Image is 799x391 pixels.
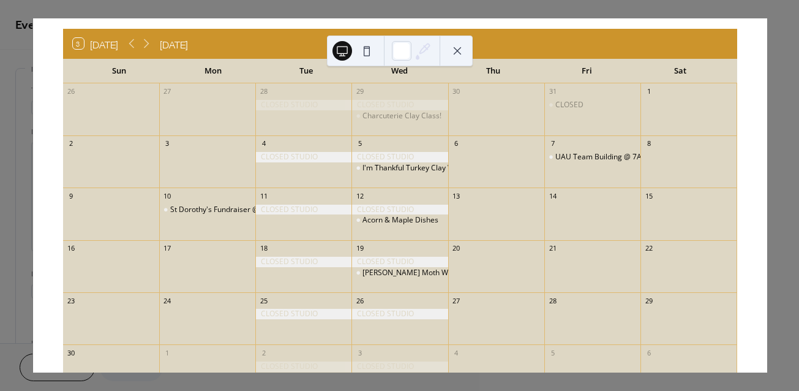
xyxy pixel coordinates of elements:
div: Luna Moth Wall Hanging [351,268,448,278]
div: CLOSED STUDIO [351,362,448,372]
div: 2 [67,139,76,148]
div: 28 [259,87,268,96]
div: Sat [634,59,727,83]
div: 26 [355,296,364,305]
div: St Dorothy's Fundraiser @6PM [159,205,255,215]
div: 21 [548,244,557,253]
div: 3 [355,348,364,357]
div: 6 [452,139,461,148]
div: Fri [540,59,634,83]
div: 5 [355,139,364,148]
div: 18 [259,244,268,253]
div: 27 [452,296,461,305]
div: CLOSED STUDIO [255,309,351,319]
div: Sun [73,59,167,83]
div: I'm Thankful Turkey Clay Workshop [351,163,448,173]
div: 22 [644,244,653,253]
div: 19 [355,244,364,253]
div: [PERSON_NAME] Moth Wall Hanging [362,268,487,278]
div: 20 [452,244,461,253]
div: 1 [163,348,172,357]
div: 4 [259,139,268,148]
div: 31 [548,87,557,96]
div: 27 [163,87,172,96]
div: CLOSED STUDIO [351,152,448,162]
div: Mon [166,59,260,83]
div: Charcuterie Clay Class! [351,111,448,121]
div: [DATE] [160,36,188,51]
div: CLOSED STUDIO [255,362,351,372]
div: 30 [452,87,461,96]
div: 5 [548,348,557,357]
div: 30 [67,348,76,357]
div: Wed [353,59,447,83]
div: 29 [644,296,653,305]
div: Acorn & Maple Dishes [362,215,438,226]
div: 29 [355,87,364,96]
button: 3[DATE] [69,35,122,52]
div: UAU Team Building @ 7AM [544,152,640,162]
div: CLOSED STUDIO [351,100,448,110]
div: 14 [548,191,557,200]
div: CLOSED STUDIO [255,257,351,267]
div: 9 [67,191,76,200]
div: 13 [452,191,461,200]
div: CLOSED STUDIO [351,309,448,319]
div: 2 [259,348,268,357]
div: 6 [644,348,653,357]
div: 24 [163,296,172,305]
div: 26 [67,87,76,96]
div: CLOSED STUDIO [255,152,351,162]
div: 12 [355,191,364,200]
div: 1 [644,87,653,96]
div: CLOSED [555,100,583,110]
div: 10 [163,191,172,200]
div: Tue [260,59,353,83]
div: 4 [452,348,461,357]
div: St Dorothy's Fundraiser @6PM [170,205,274,215]
div: 23 [67,296,76,305]
div: 11 [259,191,268,200]
div: Acorn & Maple Dishes [351,215,448,226]
div: 25 [259,296,268,305]
div: UAU Team Building @ 7AM [555,152,648,162]
div: CLOSED STUDIO [351,205,448,215]
div: CLOSED STUDIO [255,100,351,110]
div: Charcuterie Clay Class! [362,111,441,121]
div: 28 [548,296,557,305]
div: 15 [644,191,653,200]
div: 8 [644,139,653,148]
div: 17 [163,244,172,253]
div: I'm Thankful Turkey Clay Workshop [362,163,482,173]
div: 7 [548,139,557,148]
div: CLOSED [544,100,640,110]
div: CLOSED STUDIO [255,205,351,215]
div: 3 [163,139,172,148]
div: 16 [67,244,76,253]
div: Thu [446,59,540,83]
div: CLOSED STUDIO [351,257,448,267]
